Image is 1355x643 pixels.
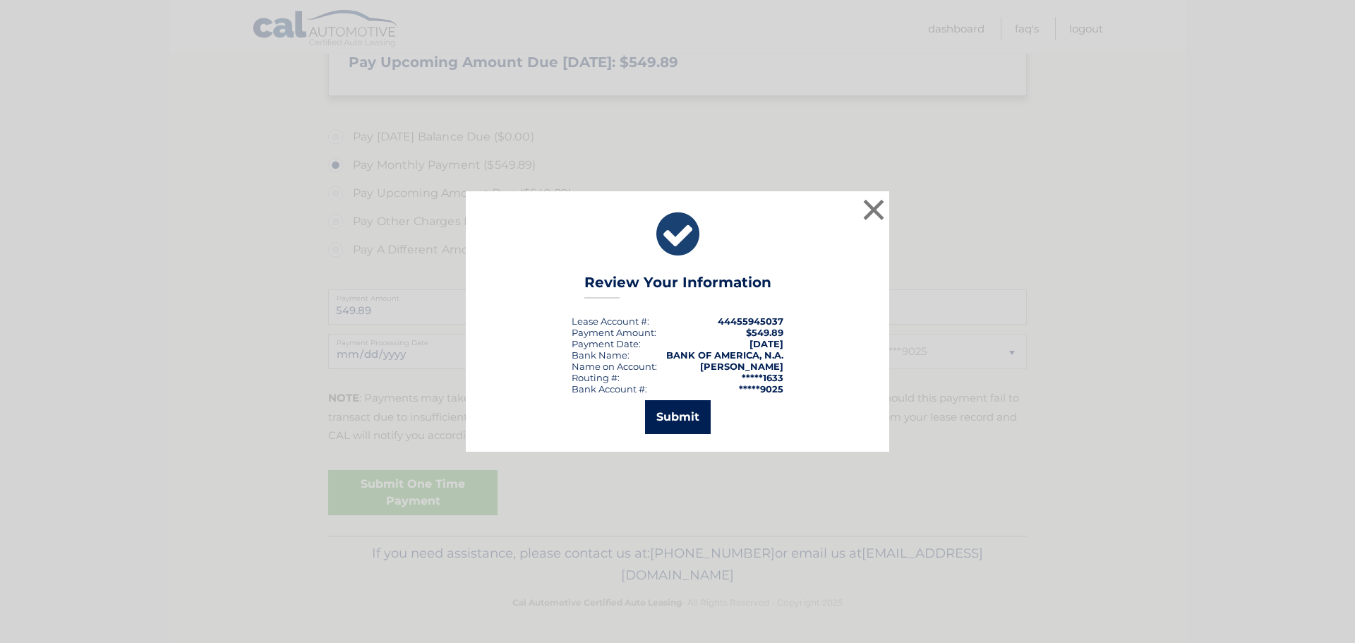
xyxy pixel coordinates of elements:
span: Payment Date [572,338,639,349]
strong: [PERSON_NAME] [700,361,783,372]
div: : [572,338,641,349]
span: $549.89 [746,327,783,338]
div: Payment Amount: [572,327,656,338]
button: Submit [645,400,711,434]
div: Name on Account: [572,361,657,372]
h3: Review Your Information [584,274,771,299]
div: Bank Name: [572,349,630,361]
button: × [860,196,888,224]
span: [DATE] [749,338,783,349]
div: Routing #: [572,372,620,383]
strong: BANK OF AMERICA, N.A. [666,349,783,361]
div: Bank Account #: [572,383,647,395]
div: Lease Account #: [572,316,649,327]
strong: 44455945037 [718,316,783,327]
